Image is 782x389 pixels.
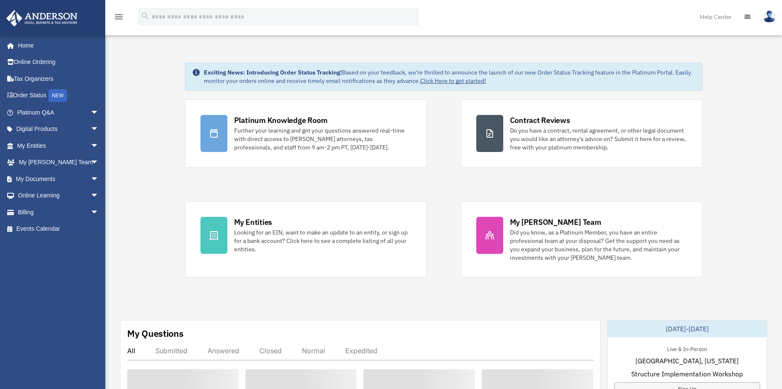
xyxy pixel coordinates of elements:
[234,217,272,227] div: My Entities
[4,10,80,27] img: Anderson Advisors Platinum Portal
[48,89,67,102] div: NEW
[660,344,714,353] div: Live & In-Person
[141,11,150,21] i: search
[259,346,282,355] div: Closed
[345,346,377,355] div: Expedited
[6,137,112,154] a: My Entitiesarrow_drop_down
[91,121,107,138] span: arrow_drop_down
[91,204,107,221] span: arrow_drop_down
[234,228,411,253] div: Looking for an EIN, want to make an update to an entity, or sign up for a bank account? Click her...
[127,327,184,340] div: My Questions
[204,68,696,85] div: Based on your feedback, we're thrilled to announce the launch of our new Order Status Tracking fe...
[6,154,112,171] a: My [PERSON_NAME] Teamarrow_drop_down
[420,77,486,85] a: Click Here to get started!
[608,320,767,337] div: [DATE]-[DATE]
[6,70,112,87] a: Tax Organizers
[6,187,112,204] a: Online Learningarrow_drop_down
[91,187,107,205] span: arrow_drop_down
[635,356,739,366] span: [GEOGRAPHIC_DATA], [US_STATE]
[114,12,124,22] i: menu
[234,126,411,152] div: Further your learning and get your questions answered real-time with direct access to [PERSON_NAM...
[155,346,187,355] div: Submitted
[510,217,601,227] div: My [PERSON_NAME] Team
[6,121,112,138] a: Digital Productsarrow_drop_down
[510,115,570,125] div: Contract Reviews
[6,37,107,54] a: Home
[302,346,325,355] div: Normal
[204,69,342,76] strong: Exciting News: Introducing Order Status Tracking!
[6,221,112,237] a: Events Calendar
[127,346,135,355] div: All
[510,228,687,262] div: Did you know, as a Platinum Member, you have an entire professional team at your disposal? Get th...
[91,154,107,171] span: arrow_drop_down
[208,346,239,355] div: Answered
[234,115,328,125] div: Platinum Knowledge Room
[510,126,687,152] div: Do you have a contract, rental agreement, or other legal document you would like an attorney's ad...
[91,137,107,155] span: arrow_drop_down
[6,54,112,71] a: Online Ordering
[114,15,124,22] a: menu
[461,201,703,277] a: My [PERSON_NAME] Team Did you know, as a Platinum Member, you have an entire professional team at...
[6,87,112,104] a: Order StatusNEW
[461,99,703,168] a: Contract Reviews Do you have a contract, rental agreement, or other legal document you would like...
[91,171,107,188] span: arrow_drop_down
[91,104,107,121] span: arrow_drop_down
[631,369,743,379] span: Structure Implementation Workshop
[6,171,112,187] a: My Documentsarrow_drop_down
[6,204,112,221] a: Billingarrow_drop_down
[185,201,427,277] a: My Entities Looking for an EIN, want to make an update to an entity, or sign up for a bank accoun...
[6,104,112,121] a: Platinum Q&Aarrow_drop_down
[763,11,776,23] img: User Pic
[185,99,427,168] a: Platinum Knowledge Room Further your learning and get your questions answered real-time with dire...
